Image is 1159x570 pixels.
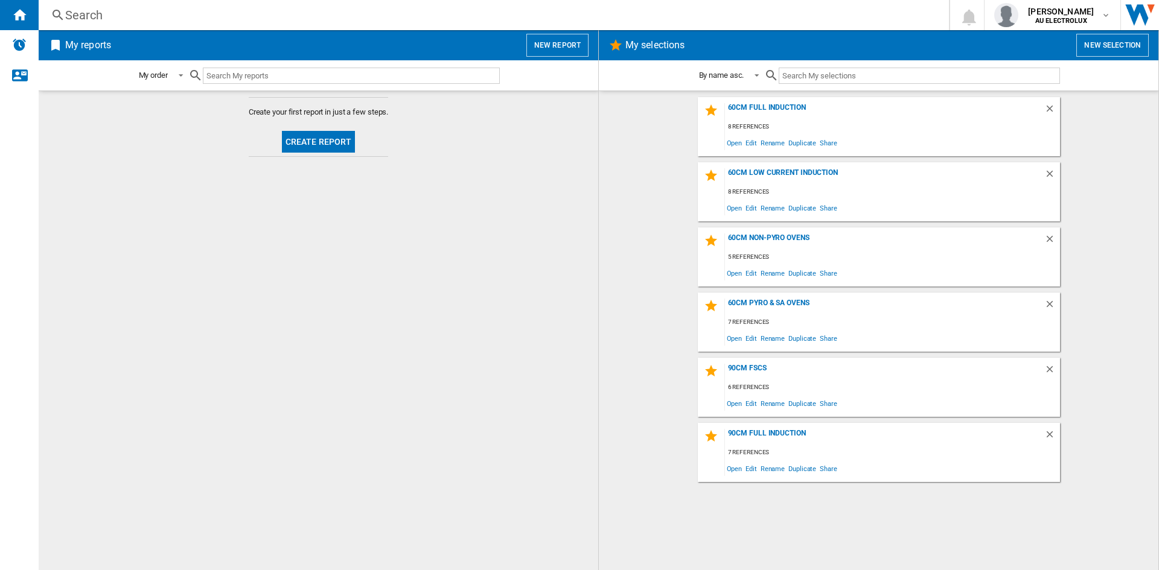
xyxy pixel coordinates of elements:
[725,250,1060,265] div: 5 references
[526,34,589,57] button: New report
[699,71,744,80] div: By name asc.
[725,103,1044,119] div: 60cm Full Induction
[203,68,500,84] input: Search My reports
[759,200,787,216] span: Rename
[725,135,744,151] span: Open
[725,200,744,216] span: Open
[1076,34,1149,57] button: New selection
[1044,168,1060,185] div: Delete
[725,380,1060,395] div: 6 references
[725,185,1060,200] div: 8 references
[779,68,1059,84] input: Search My selections
[249,107,389,118] span: Create your first report in just a few steps.
[744,265,759,281] span: Edit
[818,200,839,216] span: Share
[787,460,818,477] span: Duplicate
[744,330,759,346] span: Edit
[139,71,168,80] div: My order
[759,395,787,411] span: Rename
[744,460,759,477] span: Edit
[1044,364,1060,380] div: Delete
[1044,429,1060,445] div: Delete
[787,200,818,216] span: Duplicate
[1035,17,1087,25] b: AU ELECTROLUX
[725,460,744,477] span: Open
[744,395,759,411] span: Edit
[818,330,839,346] span: Share
[787,395,818,411] span: Duplicate
[725,395,744,411] span: Open
[744,135,759,151] span: Edit
[725,315,1060,330] div: 7 references
[725,429,1044,445] div: 90cm Full Induction
[818,265,839,281] span: Share
[1044,233,1060,250] div: Delete
[12,37,27,52] img: alerts-logo.svg
[818,460,839,477] span: Share
[623,34,687,57] h2: My selections
[744,200,759,216] span: Edit
[725,445,1060,460] div: 7 references
[725,168,1044,185] div: 60cm Low Current Induction
[787,330,818,346] span: Duplicate
[787,135,818,151] span: Duplicate
[818,135,839,151] span: Share
[1044,299,1060,315] div: Delete
[994,3,1018,27] img: profile.jpg
[759,265,787,281] span: Rename
[759,135,787,151] span: Rename
[282,131,356,153] button: Create report
[1028,5,1094,17] span: [PERSON_NAME]
[725,330,744,346] span: Open
[759,330,787,346] span: Rename
[63,34,113,57] h2: My reports
[759,460,787,477] span: Rename
[1044,103,1060,119] div: Delete
[725,265,744,281] span: Open
[725,364,1044,380] div: 90cm FSCs
[725,233,1044,250] div: 60cm Non-Pyro Ovens
[787,265,818,281] span: Duplicate
[725,299,1044,315] div: 60cm Pyro & SA Ovens
[725,119,1060,135] div: 8 references
[65,7,918,24] div: Search
[818,395,839,411] span: Share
